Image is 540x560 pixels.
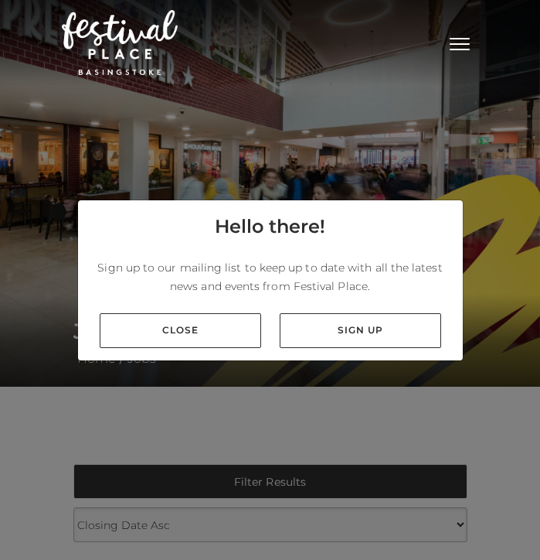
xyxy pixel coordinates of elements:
a: Sign up [280,313,441,348]
button: Toggle navigation [440,31,479,53]
p: Sign up to our mailing list to keep up to date with all the latest news and events from Festival ... [90,258,450,295]
a: Close [100,313,261,348]
img: Festival Place Logo [62,10,178,75]
h4: Hello there! [215,213,325,241]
